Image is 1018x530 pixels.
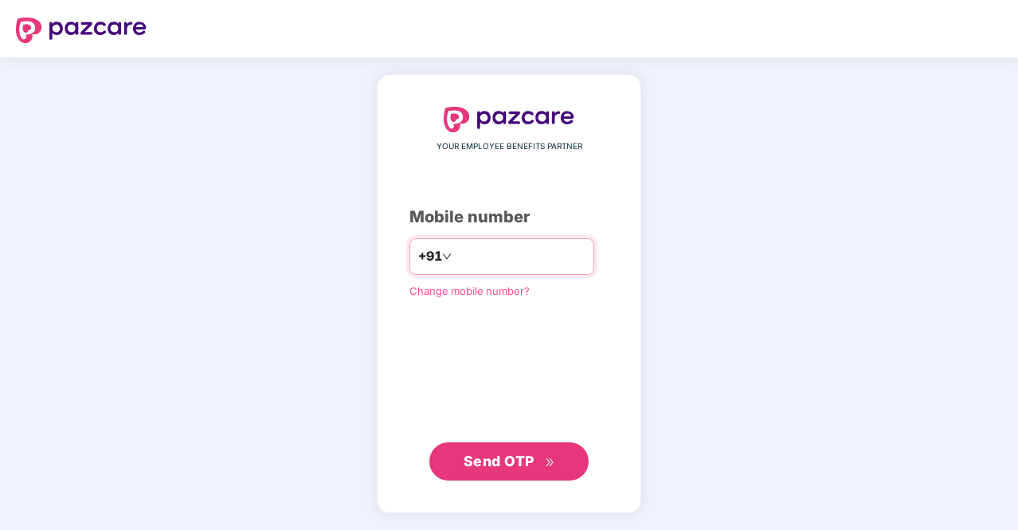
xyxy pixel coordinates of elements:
img: logo [444,107,574,132]
span: double-right [545,457,555,468]
img: logo [16,18,147,43]
span: YOUR EMPLOYEE BENEFITS PARTNER [437,140,582,153]
button: Send OTPdouble-right [429,442,589,481]
div: Mobile number [409,205,609,230]
a: Change mobile number? [409,285,530,297]
span: down [442,252,452,261]
span: +91 [418,246,442,266]
span: Send OTP [464,453,534,469]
